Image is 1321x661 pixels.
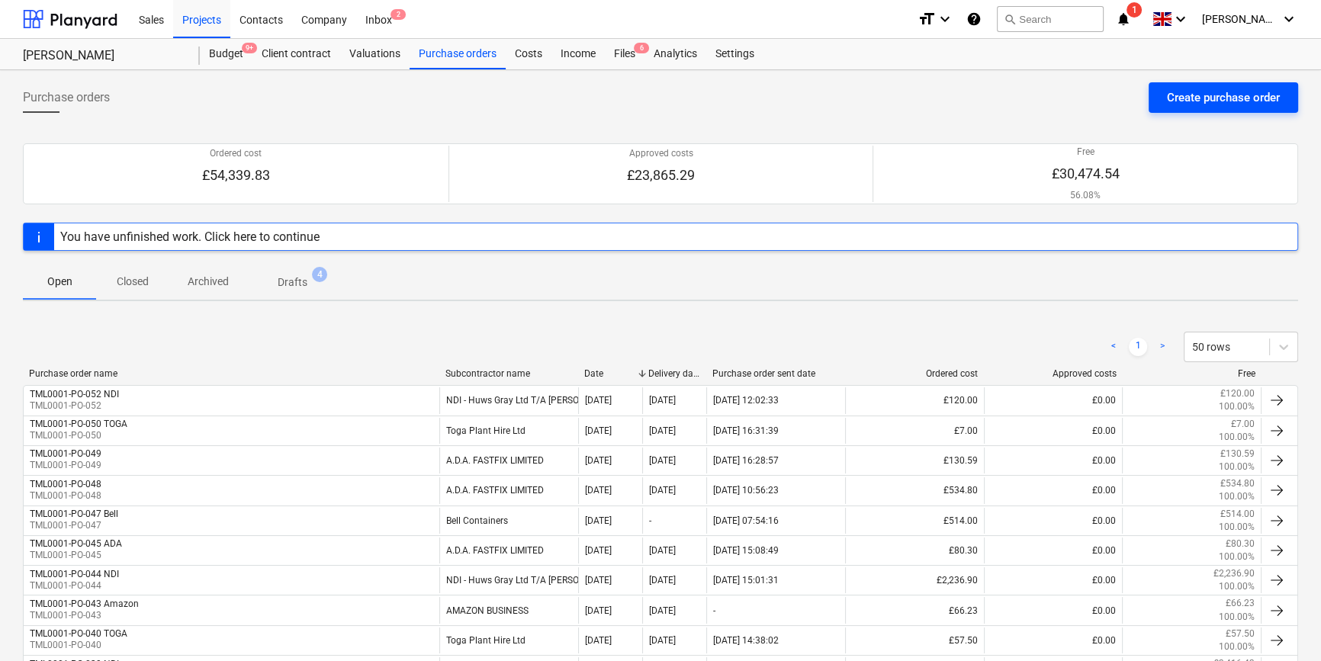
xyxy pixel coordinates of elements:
[30,598,139,609] div: TML0001-PO-043 Amazon
[312,267,327,282] span: 4
[984,627,1123,653] div: £0.00
[845,567,984,593] div: £2,236.90
[984,567,1123,593] div: £0.00
[585,515,612,526] div: [DATE]
[706,39,763,69] a: Settings
[30,549,122,562] p: TML0001-PO-045
[29,368,433,379] div: Purchase order name
[649,515,651,526] div: -
[439,537,578,563] div: A.D.A. FASTFIX LIMITED
[1226,597,1255,610] p: £66.23
[1226,537,1255,550] p: £80.30
[202,166,270,185] p: £54,339.83
[60,229,320,244] div: You have unfinished work. Click here to continue
[200,39,252,69] div: Budget
[1226,627,1255,640] p: £57.50
[439,627,578,653] div: Toga Plant Hire Ltd
[1220,448,1255,460] p: £130.59
[649,545,676,556] div: [DATE]
[1129,338,1147,356] a: Page 1 is your current page
[200,39,252,69] a: Budget9+
[1219,431,1255,444] p: 100.00%
[439,418,578,444] div: Toga Plant Hire Ltd
[649,395,676,406] div: [DATE]
[845,627,984,653] div: £57.50
[585,575,612,586] div: [DATE]
[984,537,1123,563] div: £0.00
[845,508,984,534] div: £514.00
[1149,82,1298,113] button: Create purchase order
[984,508,1123,534] div: £0.00
[23,88,110,107] span: Purchase orders
[990,368,1117,379] div: Approved costs
[1219,640,1255,653] p: 100.00%
[845,537,984,563] div: £80.30
[649,635,676,646] div: [DATE]
[1220,387,1255,400] p: £120.00
[713,425,779,436] div: [DATE] 16:31:39
[585,485,612,496] div: [DATE]
[584,368,636,379] div: Date
[585,635,612,646] div: [DATE]
[585,395,612,406] div: [DATE]
[712,368,839,379] div: Purchase order sent date
[713,605,715,616] div: -
[605,39,644,69] div: Files
[551,39,605,69] a: Income
[585,605,612,616] div: [DATE]
[30,538,122,549] div: TML0001-PO-045 ADA
[1129,368,1255,379] div: Free
[23,48,182,64] div: [PERSON_NAME]
[445,368,572,379] div: Subcontractor name
[30,459,101,472] p: TML0001-PO-049
[649,425,676,436] div: [DATE]
[30,609,139,622] p: TML0001-PO-043
[713,575,779,586] div: [DATE] 15:01:31
[713,455,779,466] div: [DATE] 16:28:57
[1153,338,1172,356] a: Next page
[634,43,649,53] span: 6
[30,479,101,489] div: TML0001-PO-048
[845,477,984,503] div: £534.80
[1219,580,1255,593] p: 100.00%
[1219,550,1255,563] p: 100.00%
[30,489,101,502] p: TML0001-PO-048
[1219,611,1255,624] p: 100.00%
[30,639,127,652] p: TML0001-PO-040
[278,274,307,290] p: Drafts
[1220,508,1255,521] p: £514.00
[845,597,984,623] div: £66.23
[410,39,506,69] a: Purchase orders
[30,448,101,459] div: TML0001-PO-049
[1219,460,1255,473] p: 100.00%
[649,455,676,466] div: [DATE]
[242,43,257,53] span: 9+
[627,166,695,185] p: £23,865.29
[1104,338,1123,356] a: Previous page
[41,274,78,290] p: Open
[202,147,270,160] p: Ordered cost
[713,635,779,646] div: [DATE] 14:38:02
[506,39,551,69] a: Costs
[984,597,1123,623] div: £0.00
[713,515,779,526] div: [DATE] 07:54:16
[644,39,706,69] div: Analytics
[649,485,676,496] div: [DATE]
[605,39,644,69] a: Files6
[340,39,410,69] a: Valuations
[30,569,119,579] div: TML0001-PO-044 NDI
[1231,418,1255,431] p: £7.00
[1219,521,1255,534] p: 100.00%
[439,477,578,503] div: A.D.A. FASTFIX LIMITED
[439,448,578,473] div: A.D.A. FASTFIX LIMITED
[1167,88,1280,107] div: Create purchase order
[1052,165,1120,183] p: £30,474.54
[1220,477,1255,490] p: £534.80
[845,387,984,413] div: £120.00
[30,509,118,519] div: TML0001-PO-047 Bell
